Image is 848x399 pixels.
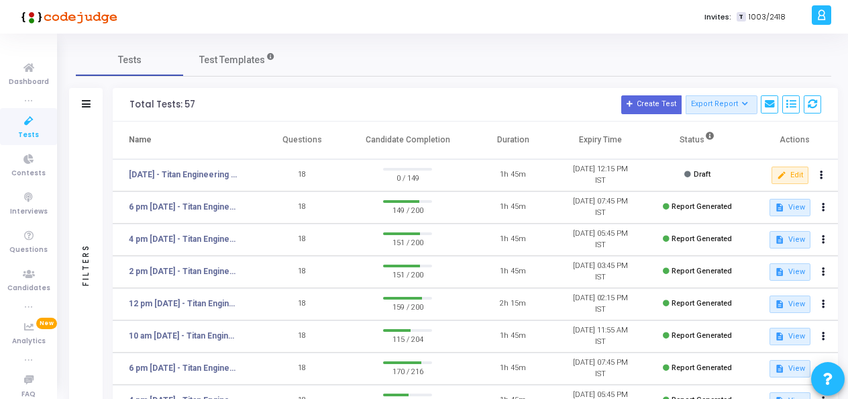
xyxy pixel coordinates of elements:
td: [DATE] 05:45 PM IST [557,224,644,256]
a: [DATE] - Titan Engineering Intern 2026 [129,169,239,181]
a: 6 pm [DATE] - Titan Engineering Intern 2026 [129,362,239,374]
button: Edit [772,167,808,184]
span: 1003/2418 [749,11,786,23]
td: [DATE] 12:15 PM IST [557,159,644,191]
div: Filters [80,191,92,339]
a: 2 pm [DATE] - Titan Engineering Intern 2026 [129,265,239,277]
span: Analytics [12,336,46,347]
span: Interviews [10,206,48,218]
span: 170 / 216 [383,364,431,378]
span: T [737,12,745,22]
span: New [36,318,57,329]
td: 18 [258,224,346,256]
td: 2h 15m [470,288,557,320]
span: Report Generated [672,202,732,211]
td: 1h 45m [470,159,557,191]
span: Test Templates [199,53,265,67]
span: 115 / 204 [383,332,431,345]
button: View [770,199,810,216]
td: 18 [258,353,346,385]
td: 18 [258,159,346,191]
span: 159 / 200 [383,300,431,313]
td: [DATE] 07:45 PM IST [557,353,644,385]
mat-icon: description [775,332,784,341]
td: 1h 45m [470,191,557,224]
td: 18 [258,288,346,320]
td: 1h 45m [470,224,557,256]
button: Create Test [621,95,682,114]
span: Report Generated [672,363,732,372]
button: View [770,328,810,345]
span: Questions [9,245,48,256]
mat-icon: description [775,364,784,373]
span: 0 / 149 [383,171,431,184]
button: View [770,231,810,249]
td: 1h 45m [470,256,557,288]
a: 6 pm [DATE] - Titan Engineering Intern 2026 [129,201,239,213]
a: 4 pm [DATE] - Titan Engineering Intern 2026 [129,233,239,245]
td: [DATE] 11:55 AM IST [557,320,644,353]
td: 1h 45m [470,320,557,353]
span: Tests [18,130,39,141]
th: Expiry Time [557,122,644,159]
td: [DATE] 07:45 PM IST [557,191,644,224]
button: View [770,296,810,313]
mat-icon: description [775,267,784,277]
th: Questions [258,122,346,159]
span: 149 / 200 [383,203,431,216]
label: Invites: [704,11,731,23]
th: Status [645,122,751,159]
td: 18 [258,191,346,224]
td: 18 [258,256,346,288]
td: [DATE] 03:45 PM IST [557,256,644,288]
th: Actions [751,122,838,159]
span: Draft [694,170,710,179]
button: Export Report [686,95,757,114]
a: 10 am [DATE] - Titan Engineering Intern 2026 [129,330,239,342]
button: View [770,263,810,281]
button: View [770,360,810,378]
span: Report Generated [672,331,732,340]
span: Candidates [7,283,50,294]
mat-icon: description [775,235,784,245]
span: Contests [11,168,46,179]
span: 151 / 200 [383,235,431,249]
a: 12 pm [DATE] - Titan Engineering Intern 2026 [129,298,239,310]
div: Total Tests: 57 [129,99,195,110]
td: [DATE] 02:15 PM IST [557,288,644,320]
span: Dashboard [9,77,49,88]
td: 18 [258,320,346,353]
th: Candidate Completion [346,122,469,159]
mat-icon: description [775,203,784,212]
mat-icon: description [775,300,784,309]
span: Tests [118,53,142,67]
th: Duration [470,122,557,159]
span: 151 / 200 [383,267,431,281]
span: Report Generated [672,234,732,243]
mat-icon: edit [777,171,786,180]
th: Name [113,122,258,159]
span: Report Generated [672,299,732,308]
img: logo [17,3,117,30]
td: 1h 45m [470,353,557,385]
span: Report Generated [672,267,732,275]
